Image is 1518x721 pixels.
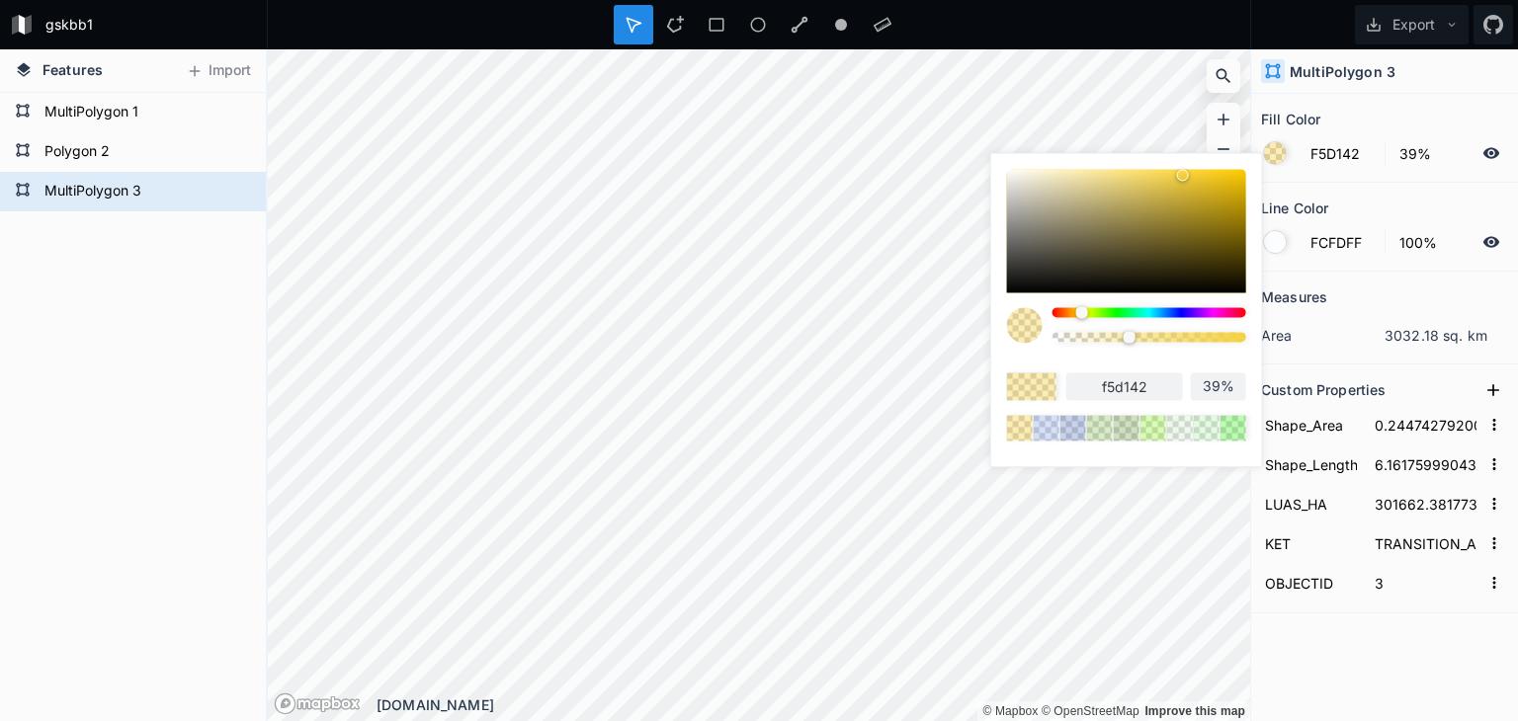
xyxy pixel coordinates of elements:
a: Mapbox [982,704,1038,718]
button: Export [1355,5,1469,44]
dt: area [1261,325,1385,346]
div: [DOMAIN_NAME] [377,694,1250,715]
input: Empty [1371,568,1480,598]
input: Name [1261,410,1361,440]
input: Empty [1371,449,1480,479]
input: Name [1261,449,1361,479]
button: Import [176,55,261,87]
h2: Measures [1261,281,1327,312]
span: Features [42,59,103,80]
input: Empty [1371,489,1480,519]
input: Name [1261,528,1361,558]
h2: Fill Color [1261,104,1320,134]
h4: MultiPolygon 3 [1290,61,1395,82]
a: Mapbox logo [274,692,361,715]
input: Empty [1371,410,1480,440]
a: OpenStreetMap [1042,704,1139,718]
input: Empty [1371,528,1480,558]
a: Map feedback [1144,704,1245,718]
dd: 3032.18 sq. km [1385,325,1508,346]
h2: Line Color [1261,193,1328,223]
input: Name [1261,489,1361,519]
input: Name [1261,568,1361,598]
h2: Custom Properties [1261,374,1386,405]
